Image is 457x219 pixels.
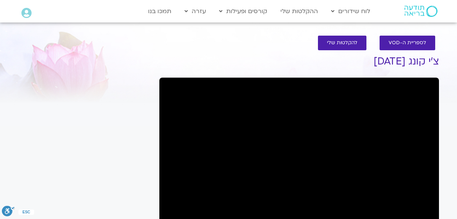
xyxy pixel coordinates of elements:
[389,40,426,46] span: לספריית ה-VOD
[380,36,435,50] a: לספריית ה-VOD
[159,56,439,67] h1: צ’י קונג [DATE]
[144,4,175,18] a: תמכו בנו
[181,4,210,18] a: עזרה
[327,40,357,46] span: להקלטות שלי
[277,4,322,18] a: ההקלטות שלי
[327,4,374,18] a: לוח שידורים
[215,4,271,18] a: קורסים ופעילות
[318,36,366,50] a: להקלטות שלי
[404,6,437,17] img: תודעה בריאה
